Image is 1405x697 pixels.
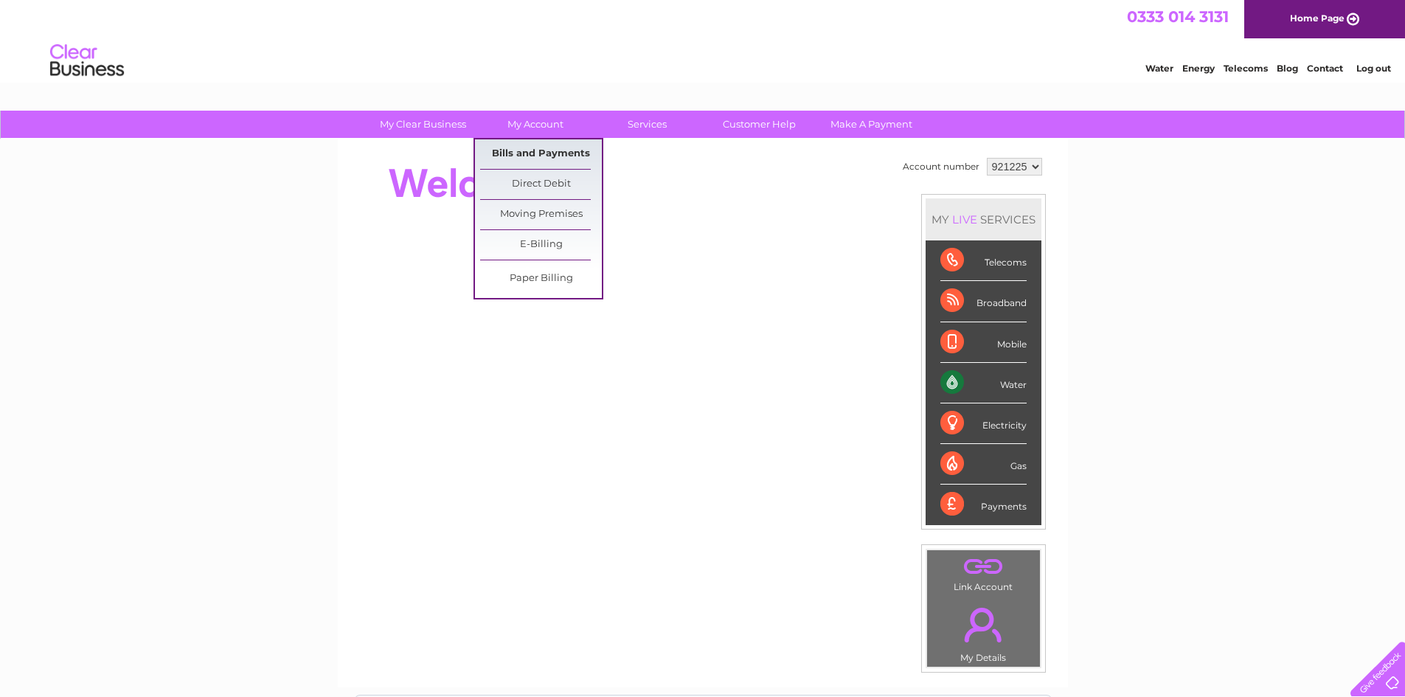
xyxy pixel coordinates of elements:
a: Paper Billing [480,264,602,294]
a: Bills and Payments [480,139,602,169]
a: My Account [474,111,596,138]
a: Contact [1307,63,1343,74]
a: Make A Payment [811,111,932,138]
a: E-Billing [480,230,602,260]
a: Energy [1182,63,1215,74]
td: Account number [899,154,983,179]
div: Electricity [940,403,1027,444]
div: Telecoms [940,240,1027,281]
a: Water [1145,63,1173,74]
div: Clear Business is a trading name of Verastar Limited (registered in [GEOGRAPHIC_DATA] No. 3667643... [355,8,1052,72]
div: Payments [940,485,1027,524]
a: . [931,599,1036,651]
a: Customer Help [698,111,820,138]
a: Telecoms [1224,63,1268,74]
a: Services [586,111,708,138]
div: MY SERVICES [926,198,1041,240]
div: Mobile [940,322,1027,363]
a: 0333 014 3131 [1127,7,1229,26]
a: Log out [1356,63,1391,74]
img: logo.png [49,38,125,83]
div: Gas [940,444,1027,485]
div: Water [940,363,1027,403]
a: Direct Debit [480,170,602,199]
div: Broadband [940,281,1027,322]
a: . [931,554,1036,580]
td: Link Account [926,549,1041,596]
a: Blog [1277,63,1298,74]
a: My Clear Business [362,111,484,138]
td: My Details [926,595,1041,667]
a: Moving Premises [480,200,602,229]
div: LIVE [949,212,980,226]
